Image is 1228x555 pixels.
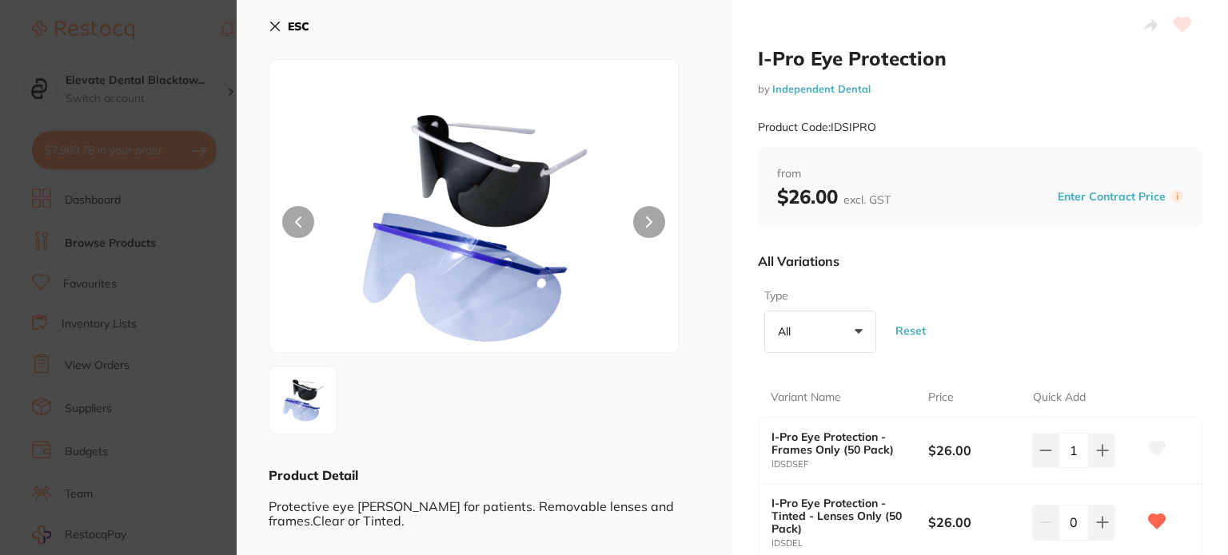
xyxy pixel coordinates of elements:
b: $26.00 [928,442,1022,459]
button: Enter Contract Price [1053,189,1170,204]
small: Product Code: IDSIPRO [758,121,876,134]
b: $26.00 [928,513,1022,531]
p: Price [928,390,954,406]
span: excl. GST [843,192,891,207]
img: OTIw [274,371,332,429]
b: Product Detail [269,467,358,483]
p: Variant Name [771,390,841,406]
button: All [764,311,876,354]
p: Quick Add [1033,390,1086,406]
p: All Variations [758,253,839,269]
button: ESC [269,13,309,40]
small: by [758,83,1202,95]
button: Reset [891,301,931,359]
small: IDSDSEF [771,459,928,470]
label: i [1170,190,1183,203]
b: I-Pro Eye Protection - Tinted - Lenses Only (50 Pack) [771,497,912,535]
span: from [777,166,1183,182]
b: I-Pro Eye Protection - Frames Only (50 Pack) [771,430,912,456]
div: Protective eye [PERSON_NAME] for patients. Removable lenses and frames.Clear or Tinted. [269,484,700,528]
p: All [778,324,797,339]
img: OTIw [351,100,596,352]
b: ESC [288,19,309,34]
b: $26.00 [777,184,891,208]
small: IDSDEL [771,538,928,549]
a: Independent Dental [772,82,871,95]
h2: I-Pro Eye Protection [758,46,1202,70]
label: Type [764,288,871,304]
